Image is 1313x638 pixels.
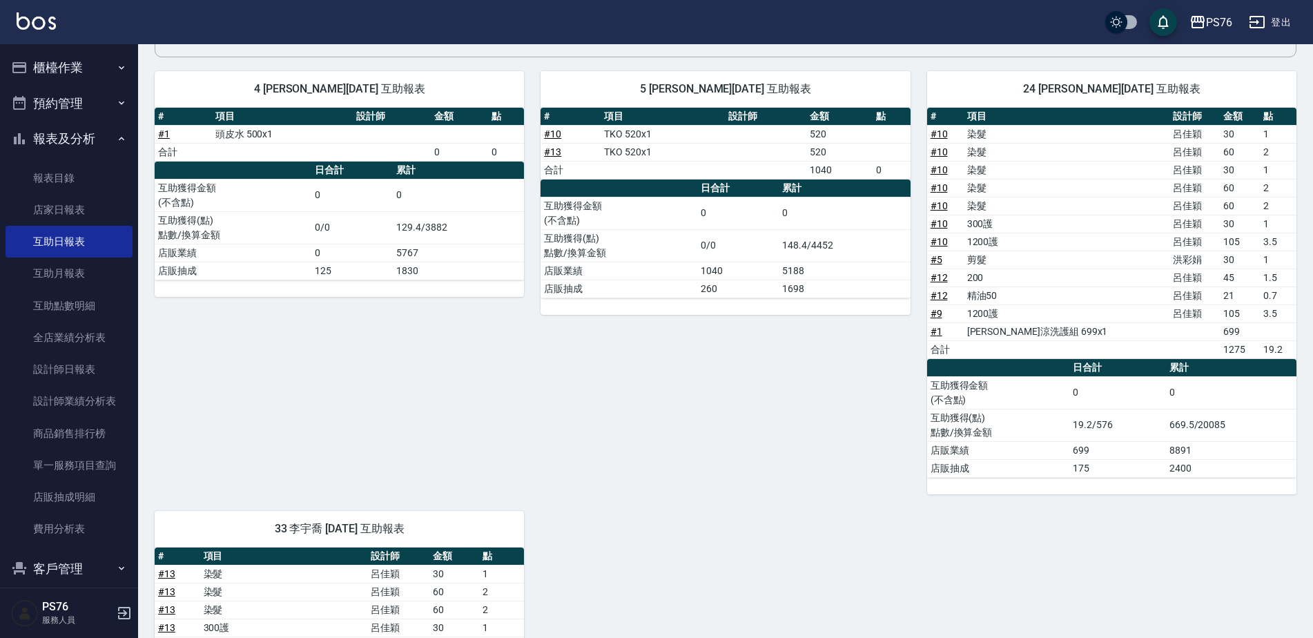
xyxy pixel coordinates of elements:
[158,568,175,579] a: #13
[155,179,311,211] td: 互助獲得金額 (不含點)
[931,164,948,175] a: #10
[367,619,429,637] td: 呂佳穎
[479,583,524,601] td: 2
[6,449,133,481] a: 單一服務項目查詢
[158,622,175,633] a: #13
[353,108,431,126] th: 設計師
[779,229,910,262] td: 148.4/4452
[6,226,133,258] a: 互助日報表
[697,280,779,298] td: 260
[200,583,367,601] td: 染髮
[601,143,725,161] td: TKO 520x1
[931,182,948,193] a: #10
[431,108,488,126] th: 金額
[1169,269,1219,287] td: 呂佳穎
[1260,108,1296,126] th: 點
[155,244,311,262] td: 店販業績
[1260,304,1296,322] td: 3.5
[6,50,133,86] button: 櫃檯作業
[393,244,524,262] td: 5767
[1069,359,1166,377] th: 日合計
[1169,233,1219,251] td: 呂佳穎
[158,604,175,615] a: #13
[873,108,911,126] th: 點
[927,409,1069,441] td: 互助獲得(點) 點數/換算金額
[557,82,893,96] span: 5 [PERSON_NAME][DATE] 互助報表
[931,272,948,283] a: #12
[155,262,311,280] td: 店販抽成
[212,125,353,143] td: 頭皮水 500x1
[927,359,1296,478] table: a dense table
[155,108,524,162] table: a dense table
[964,161,1170,179] td: 染髮
[697,229,779,262] td: 0/0
[779,197,910,229] td: 0
[6,162,133,194] a: 報表目錄
[6,551,133,587] button: 客戶管理
[429,601,479,619] td: 60
[311,262,393,280] td: 125
[697,197,779,229] td: 0
[927,459,1069,477] td: 店販抽成
[1166,376,1296,409] td: 0
[964,251,1170,269] td: 剪髮
[1243,10,1296,35] button: 登出
[544,128,561,139] a: #10
[779,280,910,298] td: 1698
[6,258,133,289] a: 互助月報表
[200,548,367,565] th: 項目
[964,233,1170,251] td: 1200護
[964,215,1170,233] td: 300護
[1169,197,1219,215] td: 呂佳穎
[393,162,524,180] th: 累計
[1169,251,1219,269] td: 洪彩娟
[311,244,393,262] td: 0
[873,161,911,179] td: 0
[931,146,948,157] a: #10
[6,86,133,122] button: 預約管理
[1260,179,1296,197] td: 2
[6,481,133,513] a: 店販抽成明細
[393,179,524,211] td: 0
[806,161,873,179] td: 1040
[393,262,524,280] td: 1830
[1169,304,1219,322] td: 呂佳穎
[1220,215,1260,233] td: 30
[200,565,367,583] td: 染髮
[541,108,910,180] table: a dense table
[155,211,311,244] td: 互助獲得(點) 點數/換算金額
[931,290,948,301] a: #12
[1220,233,1260,251] td: 105
[927,441,1069,459] td: 店販業績
[1184,8,1238,37] button: PS76
[1260,287,1296,304] td: 0.7
[806,108,873,126] th: 金額
[1260,161,1296,179] td: 1
[429,565,479,583] td: 30
[1260,233,1296,251] td: 3.5
[6,290,133,322] a: 互助點數明細
[1166,359,1296,377] th: 累計
[1220,322,1260,340] td: 699
[541,229,697,262] td: 互助獲得(點) 點數/換算金額
[6,322,133,354] a: 全店業績分析表
[964,197,1170,215] td: 染髮
[431,143,488,161] td: 0
[541,180,910,298] table: a dense table
[1169,143,1219,161] td: 呂佳穎
[393,211,524,244] td: 129.4/3882
[931,218,948,229] a: #10
[367,583,429,601] td: 呂佳穎
[1166,441,1296,459] td: 8891
[779,262,910,280] td: 5188
[200,601,367,619] td: 染髮
[1069,376,1166,409] td: 0
[541,161,601,179] td: 合計
[725,108,807,126] th: 設計師
[964,322,1170,340] td: [PERSON_NAME]涼洗護組 699x1
[697,262,779,280] td: 1040
[931,200,948,211] a: #10
[601,125,725,143] td: TKO 520x1
[964,304,1170,322] td: 1200護
[1220,161,1260,179] td: 30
